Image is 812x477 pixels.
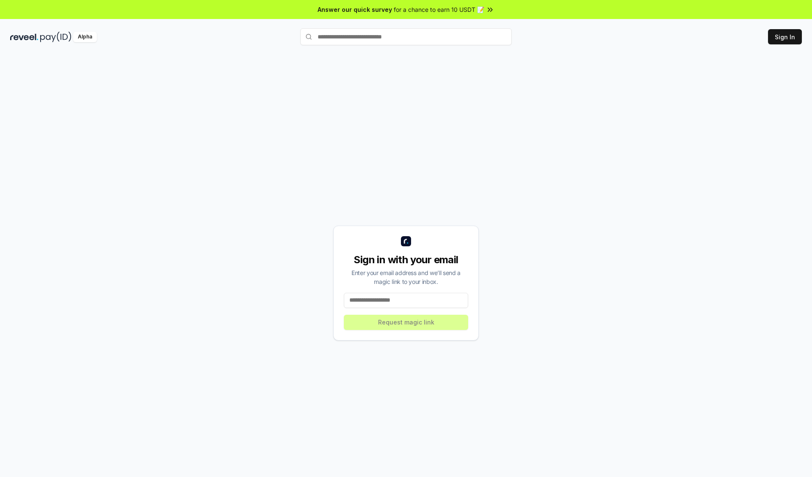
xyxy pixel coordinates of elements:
button: Sign In [768,29,802,44]
img: pay_id [40,32,71,42]
span: Answer our quick survey [318,5,392,14]
div: Alpha [73,32,97,42]
img: reveel_dark [10,32,38,42]
div: Sign in with your email [344,253,468,267]
div: Enter your email address and we’ll send a magic link to your inbox. [344,268,468,286]
img: logo_small [401,236,411,246]
span: for a chance to earn 10 USDT 📝 [394,5,484,14]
